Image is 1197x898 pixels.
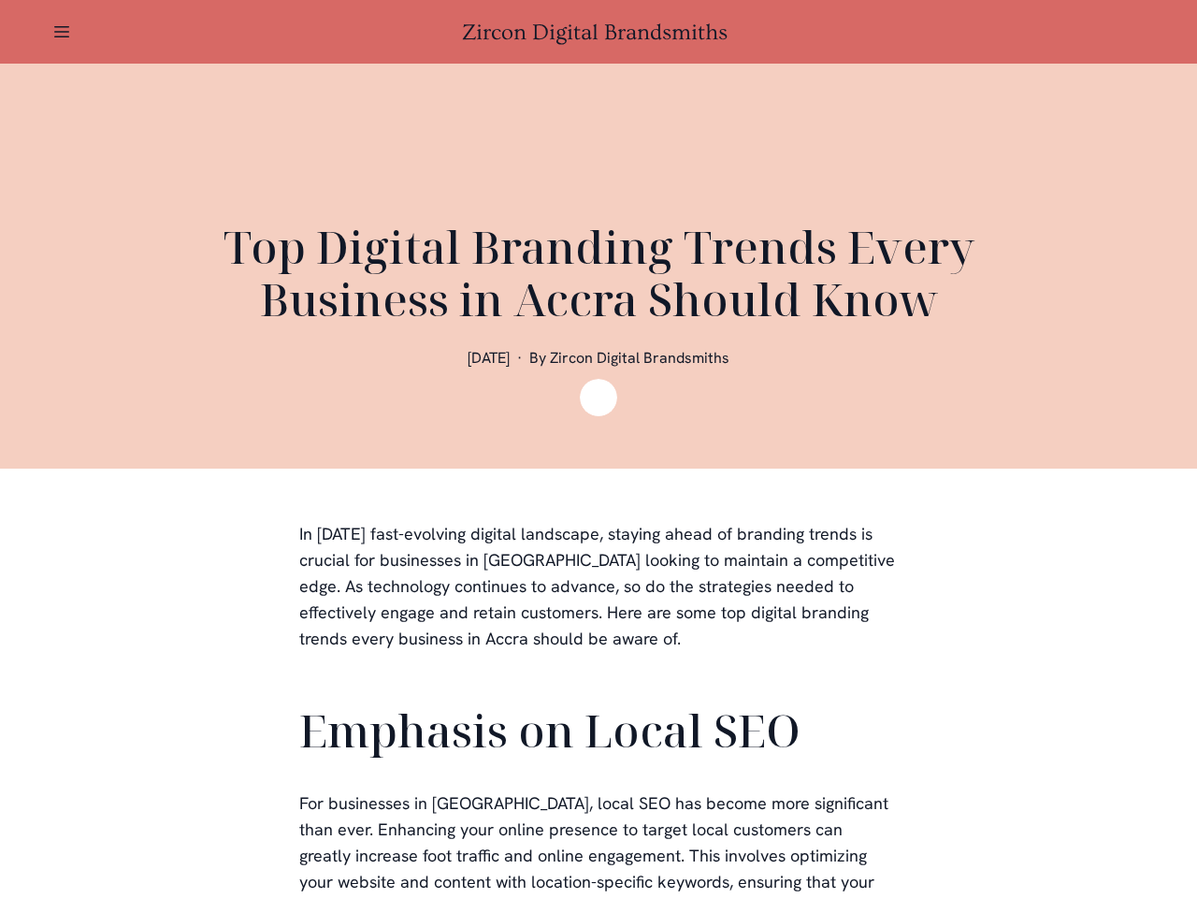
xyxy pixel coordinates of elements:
[517,348,522,368] span: ·
[468,348,510,368] span: [DATE]
[462,20,735,45] a: Zircon Digital Brandsmiths
[299,678,898,764] h2: Emphasis on Local SEO
[150,221,1047,326] h1: Top Digital Branding Trends Every Business in Accra Should Know
[529,348,729,368] span: By Zircon Digital Brandsmiths
[299,521,898,652] p: In [DATE] fast-evolving digital landscape, staying ahead of branding trends is crucial for busine...
[580,379,617,416] img: Zircon Digital Brandsmiths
